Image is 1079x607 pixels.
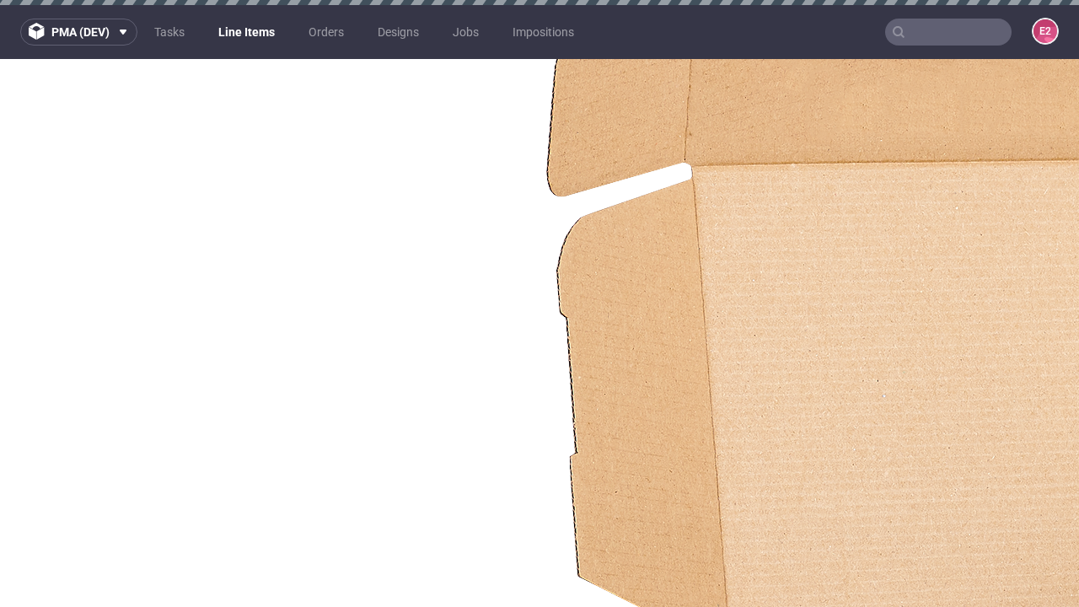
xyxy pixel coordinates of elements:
a: Orders [298,19,354,46]
span: pma (dev) [51,26,110,38]
a: Impositions [502,19,584,46]
a: Tasks [144,19,195,46]
a: Line Items [208,19,285,46]
button: pma (dev) [20,19,137,46]
figcaption: e2 [1033,19,1057,43]
a: Designs [368,19,429,46]
a: Jobs [443,19,489,46]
